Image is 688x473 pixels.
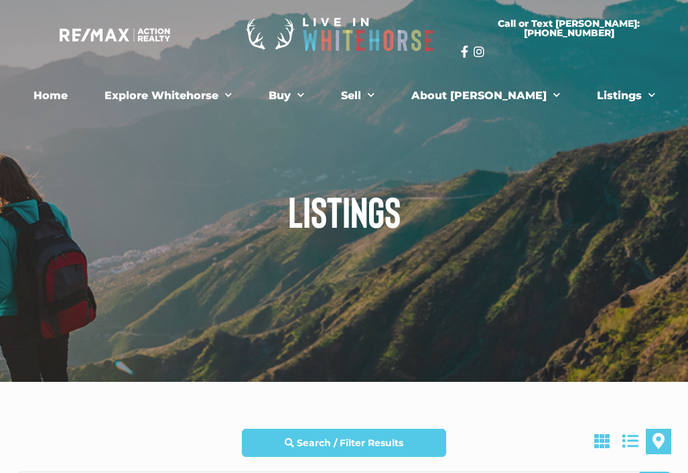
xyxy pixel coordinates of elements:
[477,19,661,38] span: Call or Text [PERSON_NAME]: [PHONE_NUMBER]
[7,181,681,241] h1: Listings
[242,429,447,457] a: Search / Filter Results
[331,82,385,109] a: Sell
[461,11,677,46] a: Call or Text [PERSON_NAME]: [PHONE_NUMBER]
[587,82,665,109] a: Listings
[13,82,675,109] nav: Menu
[23,82,78,109] a: Home
[297,437,403,449] strong: Search / Filter Results
[94,82,242,109] a: Explore Whitehorse
[401,82,570,109] a: About [PERSON_NAME]
[259,82,314,109] a: Buy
